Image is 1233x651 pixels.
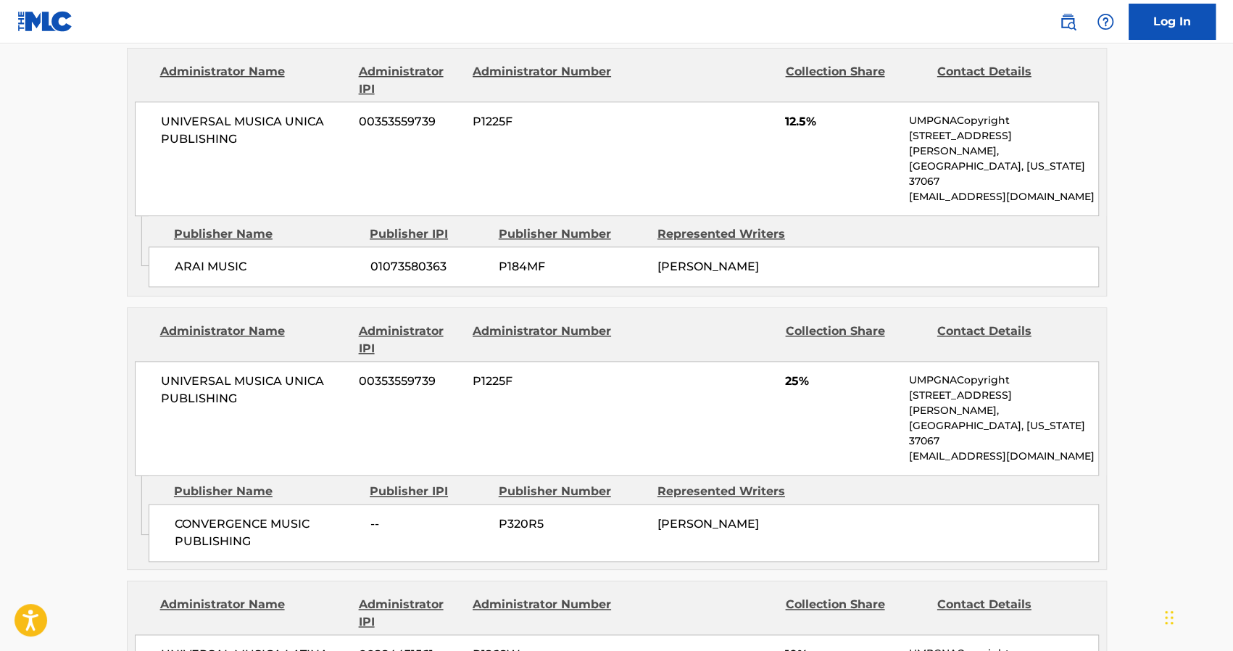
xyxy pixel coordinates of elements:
[161,373,349,407] span: UNIVERSAL MUSICA UNICA PUBLISHING
[175,258,360,275] span: ARAI MUSIC
[370,483,488,500] div: Publisher IPI
[1129,4,1216,40] a: Log In
[657,260,759,273] span: [PERSON_NAME]
[473,323,613,357] div: Administrator Number
[359,596,462,631] div: Administrator IPI
[473,596,613,631] div: Administrator Number
[1161,581,1233,651] iframe: Chat Widget
[473,113,613,130] span: P1225F
[1059,13,1076,30] img: search
[499,258,647,275] span: P184MF
[657,483,805,500] div: Represented Writers
[908,418,1097,449] p: [GEOGRAPHIC_DATA], [US_STATE] 37067
[359,373,462,390] span: 00353559739
[785,373,897,390] span: 25%
[370,515,488,533] span: --
[473,373,613,390] span: P1225F
[370,225,488,243] div: Publisher IPI
[937,323,1078,357] div: Contact Details
[499,225,647,243] div: Publisher Number
[908,189,1097,204] p: [EMAIL_ADDRESS][DOMAIN_NAME]
[657,517,759,531] span: [PERSON_NAME]
[785,323,926,357] div: Collection Share
[908,388,1097,418] p: [STREET_ADDRESS][PERSON_NAME],
[937,596,1078,631] div: Contact Details
[908,113,1097,128] p: UMPGNACopyright
[785,113,897,130] span: 12.5%
[1097,13,1114,30] img: help
[908,159,1097,189] p: [GEOGRAPHIC_DATA], [US_STATE] 37067
[499,483,647,500] div: Publisher Number
[160,323,348,357] div: Administrator Name
[1165,596,1174,639] div: Drag
[175,515,360,550] span: CONVERGENCE MUSIC PUBLISHING
[785,63,926,98] div: Collection Share
[473,63,613,98] div: Administrator Number
[160,63,348,98] div: Administrator Name
[359,63,462,98] div: Administrator IPI
[908,128,1097,159] p: [STREET_ADDRESS][PERSON_NAME],
[160,596,348,631] div: Administrator Name
[785,596,926,631] div: Collection Share
[359,323,462,357] div: Administrator IPI
[499,515,647,533] span: P320R5
[174,483,359,500] div: Publisher Name
[908,449,1097,464] p: [EMAIL_ADDRESS][DOMAIN_NAME]
[174,225,359,243] div: Publisher Name
[937,63,1078,98] div: Contact Details
[359,113,462,130] span: 00353559739
[657,225,805,243] div: Represented Writers
[1053,7,1082,36] a: Public Search
[161,113,349,148] span: UNIVERSAL MUSICA UNICA PUBLISHING
[1091,7,1120,36] div: Help
[370,258,488,275] span: 01073580363
[17,11,73,32] img: MLC Logo
[908,373,1097,388] p: UMPGNACopyright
